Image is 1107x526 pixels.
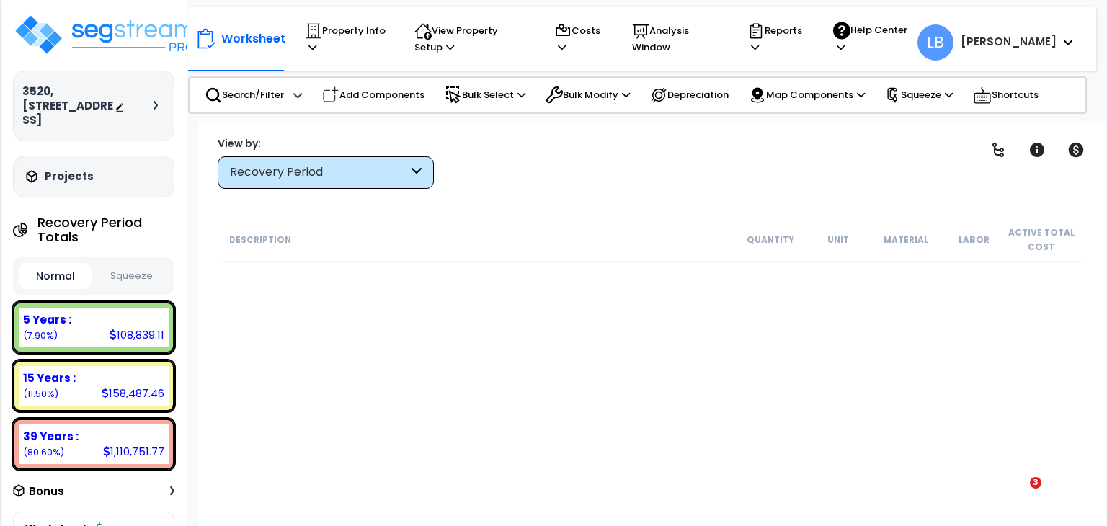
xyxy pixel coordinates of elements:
b: 15 Years : [23,370,76,385]
small: (80.60%) [23,446,64,458]
small: Material [884,234,928,246]
p: View Property Setup [414,22,526,55]
p: Bulk Modify [546,86,630,104]
div: Recovery Period [230,164,408,181]
div: 1,110,751.77 [103,444,164,459]
small: (7.90%) [23,329,58,342]
h4: Recovery Period Totals [37,215,174,244]
b: [PERSON_NAME] [961,34,1057,49]
small: Active Total Cost [1008,227,1075,253]
p: Bulk Select [445,86,525,104]
b: 39 Years : [23,429,79,444]
p: Analysis Window [632,22,720,55]
p: Costs [554,22,605,55]
small: Quantity [747,234,794,246]
div: 108,839.11 [110,327,164,342]
div: 158,487.46 [102,385,164,401]
p: Search/Filter [205,86,284,104]
h3: 3520, [STREET_ADDRESS] [22,84,115,128]
iframe: Intercom live chat [1000,477,1035,512]
button: Normal [19,263,92,289]
b: 5 Years : [23,312,71,327]
div: Add Components [314,79,432,111]
p: Add Components [322,86,424,104]
p: Squeeze [885,87,953,103]
p: Shortcuts [973,85,1039,105]
p: Help Center [833,22,910,55]
small: Labor [959,234,990,246]
small: Unit [827,234,849,246]
h3: Projects [45,169,94,184]
p: Worksheet [221,29,285,48]
img: logo_pro_r.png [13,13,200,56]
span: 3 [1030,477,1041,489]
p: Property Info [305,22,387,55]
h3: Bonus [29,486,64,498]
div: View by: [218,136,434,151]
div: Depreciation [642,79,737,111]
div: Shortcuts [965,78,1046,112]
span: LB [917,24,953,61]
button: Squeeze [95,264,168,289]
small: Description [229,234,291,246]
p: Map Components [749,86,865,104]
small: (11.50%) [23,388,58,400]
p: Depreciation [650,86,729,104]
p: Reports [747,22,806,55]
